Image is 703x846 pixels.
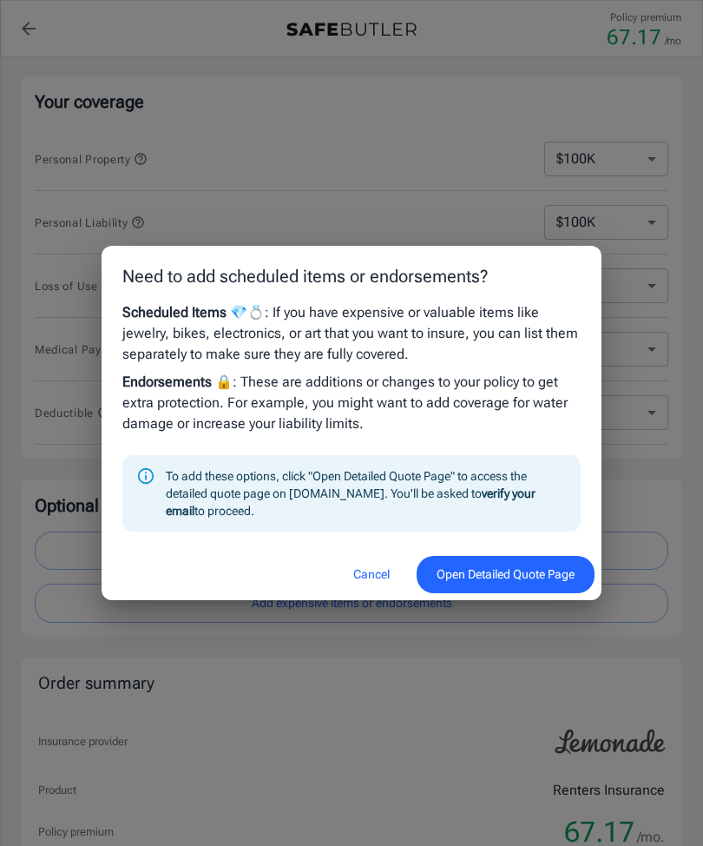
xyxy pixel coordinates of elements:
[333,556,410,593] button: Cancel
[417,556,595,593] button: Open Detailed Quote Page
[122,372,581,434] p: : These are additions or changes to your policy to get extra protection. For example, you might w...
[122,302,581,365] p: : If you have expensive or valuable items like jewelry, bikes, electronics, or art that you want ...
[122,304,265,321] strong: Scheduled Items 💎💍
[122,263,581,289] p: Need to add scheduled items or endorsements?
[122,373,233,390] strong: Endorsements 🔒
[166,460,567,526] div: To add these options, click "Open Detailed Quote Page" to access the detailed quote page on [DOMA...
